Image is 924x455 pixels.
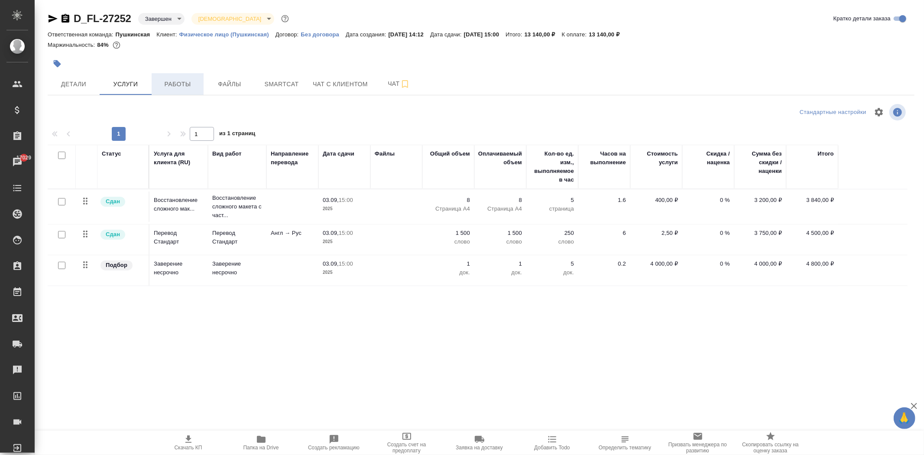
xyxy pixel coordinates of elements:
[339,197,353,203] p: 15:00
[479,237,522,246] p: слово
[531,149,574,184] div: Кол-во ед. изм., выполняемое в час
[48,13,58,24] button: Скопировать ссылку для ЯМессенджера
[635,149,678,167] div: Стоимость услуги
[212,194,262,220] p: Восстановление сложного макета с част...
[105,79,146,90] span: Услуги
[687,196,730,205] p: 0 %
[427,196,470,205] p: 8
[562,31,589,38] p: К оплате:
[138,13,185,25] div: Завершен
[869,102,889,123] span: Настроить таблицу
[739,260,782,268] p: 4 000,00 ₽
[323,149,354,158] div: Дата сдачи
[111,39,122,51] button: 1794.39 RUB;
[74,13,131,24] a: D_FL-27252
[478,149,522,167] div: Оплачиваемый объем
[346,31,388,38] p: Дата создания:
[427,260,470,268] p: 1
[106,230,120,239] p: Сдан
[635,260,678,268] p: 4 000,00 ₽
[271,149,314,167] div: Направление перевода
[894,407,915,429] button: 🙏
[313,79,368,90] span: Чат с клиентом
[106,261,127,270] p: Подбор
[430,149,470,158] div: Общий объем
[11,153,36,162] span: 17029
[531,237,574,246] p: слово
[897,409,912,427] span: 🙏
[833,14,891,23] span: Кратко детали заказа
[578,192,630,222] td: 1.6
[323,197,339,203] p: 03.09,
[154,260,204,277] p: Заверение несрочно
[506,31,524,38] p: Итого:
[323,205,366,213] p: 2025
[154,229,204,246] p: Перевод Стандарт
[427,229,470,237] p: 1 500
[301,30,346,38] a: Без договора
[48,54,67,73] button: Добавить тэг
[464,31,506,38] p: [DATE] 15:00
[261,79,302,90] span: Smartcat
[323,268,366,277] p: 2025
[687,229,730,237] p: 0 %
[323,230,339,236] p: 03.09,
[323,237,366,246] p: 2025
[323,260,339,267] p: 03.09,
[97,42,110,48] p: 84%
[889,104,908,120] span: Посмотреть информацию
[106,197,120,206] p: Сдан
[179,31,276,38] p: Физическое лицо (Пушкинская)
[375,149,395,158] div: Файлы
[479,229,522,237] p: 1 500
[53,79,94,90] span: Детали
[687,260,730,268] p: 0 %
[400,79,410,89] svg: Подписаться
[154,149,204,167] div: Услуга для клиента (RU)
[791,196,834,205] p: 3 840,00 ₽
[791,229,834,237] p: 4 500,00 ₽
[156,31,179,38] p: Клиент:
[583,149,626,167] div: Часов на выполнение
[635,196,678,205] p: 400,00 ₽
[48,31,116,38] p: Ответственная команда:
[48,42,97,48] p: Маржинальность:
[531,268,574,277] p: док.
[389,31,431,38] p: [DATE] 14:12
[427,205,470,213] p: Страница А4
[578,224,630,255] td: 6
[60,13,71,24] button: Скопировать ссылку
[209,79,250,90] span: Файлы
[116,31,157,38] p: Пушкинская
[179,30,276,38] a: Физическое лицо (Пушкинская)
[531,260,574,268] p: 5
[157,79,198,90] span: Работы
[427,268,470,277] p: док.
[479,268,522,277] p: док.
[479,196,522,205] p: 8
[818,149,834,158] div: Итого
[739,149,782,175] div: Сумма без скидки / наценки
[427,237,470,246] p: слово
[339,230,353,236] p: 15:00
[279,13,291,24] button: Доп статусы указывают на важность/срочность заказа
[531,229,574,237] p: 250
[191,13,274,25] div: Завершен
[212,229,262,246] p: Перевод Стандарт
[154,196,204,213] p: Восстановление сложного мак...
[479,260,522,268] p: 1
[196,15,264,23] button: [DEMOGRAPHIC_DATA]
[739,196,782,205] p: 3 200,00 ₽
[739,229,782,237] p: 3 750,00 ₽
[635,229,678,237] p: 2,50 ₽
[276,31,301,38] p: Договор:
[531,196,574,205] p: 5
[219,128,256,141] span: из 1 страниц
[578,255,630,286] td: 0.2
[589,31,626,38] p: 13 140,00 ₽
[430,31,464,38] p: Дата сдачи:
[212,260,262,277] p: Заверение несрочно
[301,31,346,38] p: Без договора
[2,151,32,173] a: 17029
[339,260,353,267] p: 15:00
